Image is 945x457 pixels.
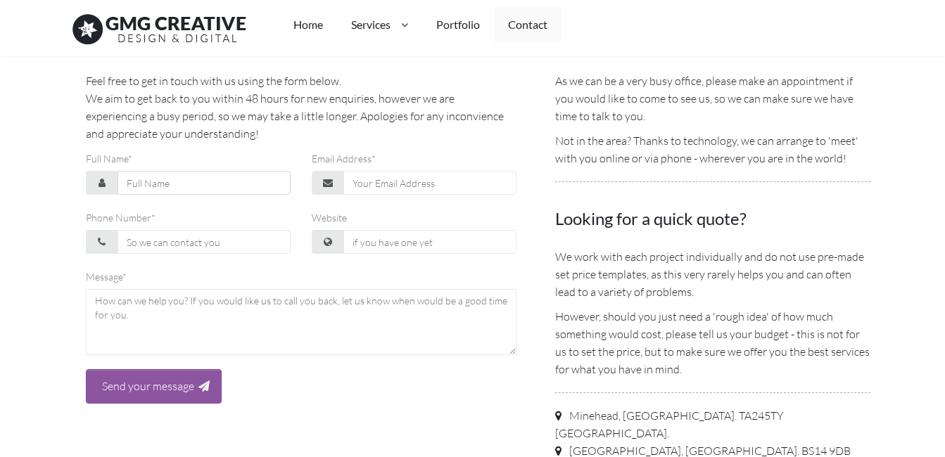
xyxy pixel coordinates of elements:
label: Phone Number* [86,209,156,226]
a: Portfolio [422,7,494,42]
p: As we can be a very busy office, please make an appointment if you would like to come to see us, ... [555,72,870,125]
a: Contact [494,7,562,42]
p: Not in the area? Thanks to technology, we can arrange to 'meet' with you online or via phone - wh... [555,132,870,167]
p: Feel free to get in touch with us using the form below. We aim to get back to you within 48 hours... [86,72,517,143]
p: We work with each project individually and do not use pre-made set price templates, as this very ... [555,248,870,301]
input: Send your message [98,377,198,396]
label: Website [312,209,347,226]
input: Full Name [118,171,291,195]
a: Services [337,7,422,42]
input: if you have one yet [343,230,516,254]
label: Message* [86,268,127,285]
p: However, should you just need a 'rough idea' of how much something would cost, please tell us you... [555,308,870,378]
input: So we can contact you [118,230,291,254]
label: Email Address* [312,150,376,167]
a: Home [279,7,337,42]
input: Your Email Address [343,171,516,195]
label: Full Name* [86,150,132,167]
img: Give Me Gimmicks logo [72,7,248,49]
span: Looking for a quick quote? [555,210,747,227]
